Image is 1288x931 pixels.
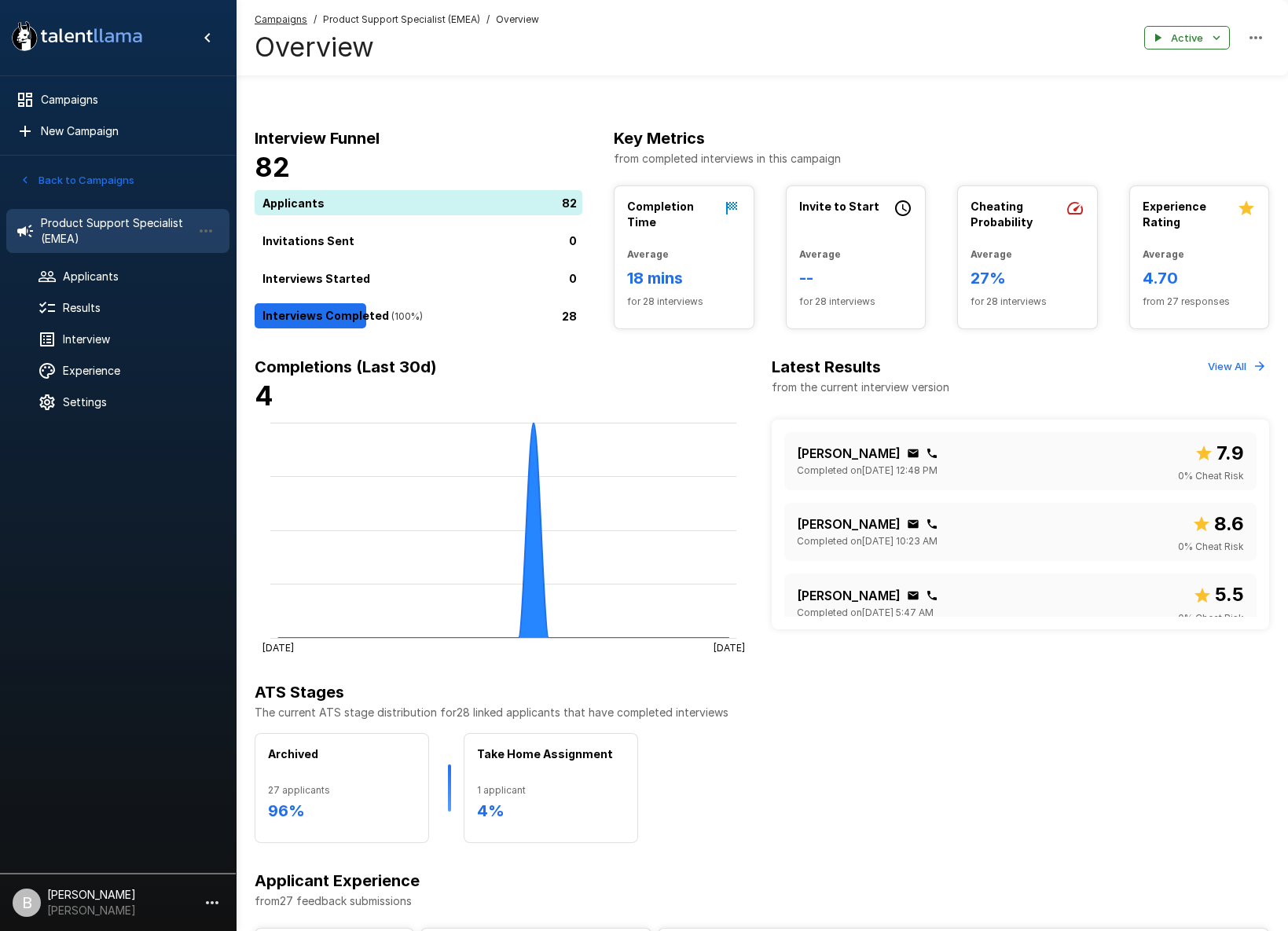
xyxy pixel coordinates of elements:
b: Take Home Assignment [477,747,613,761]
div: Click to copy [926,447,938,460]
b: Cheating Probability [971,200,1033,229]
p: 82 [562,195,577,211]
span: 0 % Cheat Risk [1178,539,1244,555]
span: Overall score out of 10 [1192,509,1244,539]
p: 0 [569,270,577,287]
button: Active [1144,26,1230,50]
b: Latest Results [772,357,881,376]
b: Experience Rating [1143,200,1206,229]
h6: 96 % [268,798,416,823]
span: Completed on [DATE] 5:47 AM [797,605,934,621]
b: Average [799,248,841,260]
div: Click to copy [926,518,938,530]
b: 82 [255,151,290,183]
b: Applicant Experience [255,871,420,890]
span: 0 % Cheat Risk [1178,610,1244,626]
p: 0 [569,233,577,249]
b: Average [1143,248,1184,260]
span: 1 applicant [477,783,625,798]
span: 27 applicants [268,783,416,798]
b: Completion Time [627,200,694,229]
p: [PERSON_NAME] [797,515,901,533]
b: 5.5 [1215,583,1244,606]
div: Click to copy [907,518,919,530]
h6: -- [799,266,913,291]
button: View All [1204,354,1269,379]
span: for 28 interviews [971,294,1084,310]
div: Click to copy [926,589,938,602]
b: Interview Funnel [255,129,380,148]
tspan: [DATE] [714,641,745,653]
p: 28 [562,308,577,324]
p: from 27 feedback submissions [255,893,1269,909]
span: Overall score out of 10 [1194,438,1244,468]
b: Average [971,248,1012,260]
b: Key Metrics [614,129,705,148]
span: Completed on [DATE] 10:23 AM [797,533,938,549]
span: from 27 responses [1143,294,1257,310]
b: Archived [268,747,318,761]
b: 7.9 [1216,442,1244,464]
h4: Overview [255,31,539,64]
b: Invite to Start [799,200,879,213]
span: Overall score out of 10 [1193,580,1244,610]
p: The current ATS stage distribution for 28 linked applicants that have completed interviews [255,705,1269,720]
p: [PERSON_NAME] [797,586,901,605]
b: ATS Stages [255,683,344,702]
b: Completions (Last 30d) [255,357,437,376]
h6: 27% [971,266,1084,291]
tspan: [DATE] [262,641,294,653]
span: for 28 interviews [799,294,913,310]
span: for 28 interviews [627,294,741,310]
span: 0 % Cheat Risk [1178,468,1244,484]
p: [PERSON_NAME] [797,444,901,463]
div: Click to copy [907,589,919,602]
b: 4 [255,379,273,412]
p: from completed interviews in this campaign [614,151,1269,167]
b: Average [627,248,669,260]
h6: 4.70 [1143,266,1257,291]
div: Click to copy [907,447,919,460]
h6: 18 mins [627,266,741,291]
span: Completed on [DATE] 12:48 PM [797,463,938,478]
h6: 4 % [477,798,625,823]
b: 8.6 [1214,512,1244,535]
p: from the current interview version [772,379,949,395]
